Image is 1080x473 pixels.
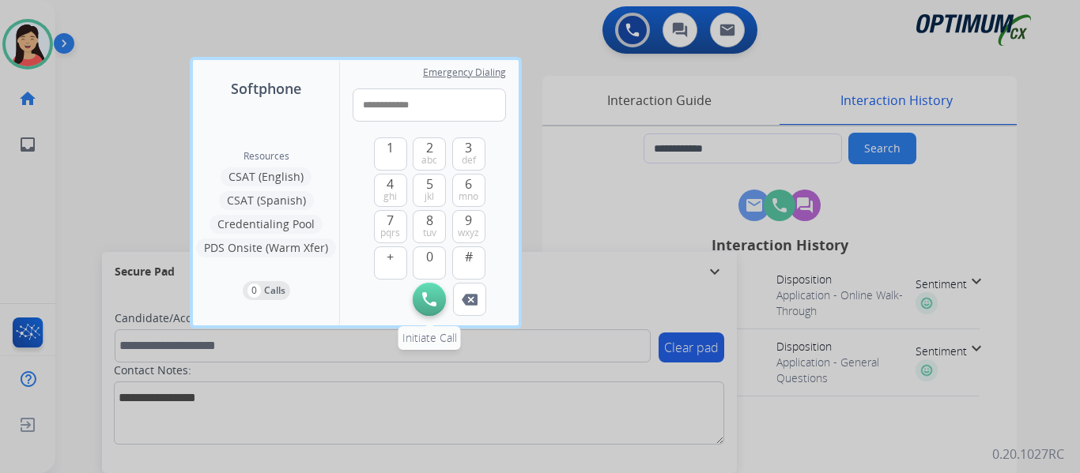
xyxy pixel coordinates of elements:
button: 4ghi [374,174,407,207]
button: 2abc [413,137,446,171]
button: Credentialing Pool [210,215,323,234]
button: 0 [413,246,446,280]
button: 8tuv [413,210,446,243]
span: + [387,247,394,266]
button: # [452,246,485,280]
span: 9 [465,211,472,230]
span: Resources [244,150,289,163]
img: call-button [422,292,436,306]
button: 0Calls [243,281,290,300]
p: Calls [264,283,285,298]
span: ghi [383,190,397,203]
span: 2 [426,138,433,157]
span: 5 [426,175,433,193]
span: def [462,154,476,167]
span: Initiate Call [402,330,457,345]
button: PDS Onsite (Warm Xfer) [196,238,336,257]
span: 8 [426,211,433,230]
p: 0.20.1027RC [992,445,1064,464]
button: 6mno [452,174,485,207]
span: 1 [387,138,394,157]
p: 0 [247,283,261,298]
button: Initiate Call [413,283,446,316]
span: Softphone [231,77,301,99]
button: 3def [452,137,485,171]
span: wxyz [458,227,479,239]
span: # [465,247,473,266]
span: mno [459,190,478,203]
button: 9wxyz [452,210,485,243]
button: 5jkl [413,174,446,207]
img: call-button [462,294,478,306]
button: + [374,246,407,280]
span: 4 [387,175,394,193]
button: CSAT (English) [221,167,312,186]
span: jkl [425,190,434,203]
span: 3 [465,138,472,157]
span: abc [421,154,437,167]
span: 0 [426,247,433,266]
span: 7 [387,211,394,230]
button: 1 [374,137,407,171]
span: 6 [465,175,472,193]
span: tuv [423,227,436,239]
button: 7pqrs [374,210,407,243]
span: Emergency Dialing [423,66,506,79]
span: pqrs [380,227,400,239]
button: CSAT (Spanish) [219,191,314,210]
